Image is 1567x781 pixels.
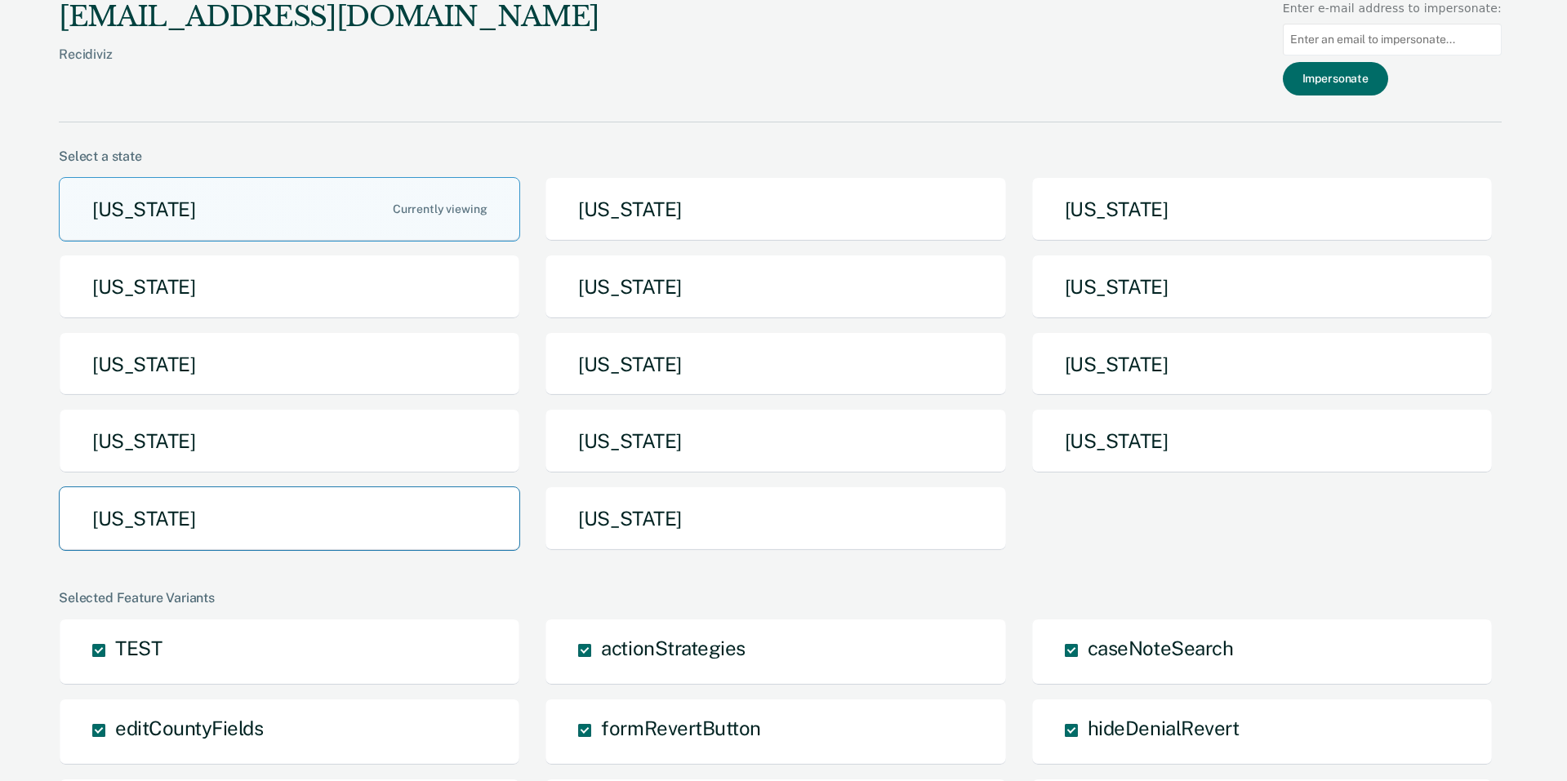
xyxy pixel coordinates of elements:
[545,486,1006,551] button: [US_STATE]
[601,717,760,739] span: formRevertButton
[59,486,520,551] button: [US_STATE]
[59,409,520,473] button: [US_STATE]
[545,332,1006,397] button: [US_STATE]
[1031,255,1493,319] button: [US_STATE]
[59,255,520,319] button: [US_STATE]
[601,637,745,659] span: actionStrategies
[545,255,1006,319] button: [US_STATE]
[115,717,263,739] span: editCountyFields
[545,409,1006,473] button: [US_STATE]
[1031,177,1493,242] button: [US_STATE]
[59,332,520,397] button: [US_STATE]
[1031,409,1493,473] button: [US_STATE]
[1283,24,1502,55] input: Enter an email to impersonate...
[1283,62,1388,95] button: Impersonate
[1031,332,1493,397] button: [US_STATE]
[59,177,520,242] button: [US_STATE]
[59,149,1502,164] div: Select a state
[1088,717,1239,739] span: hideDenialRevert
[115,637,162,659] span: TEST
[59,590,1502,606] div: Selected Feature Variants
[59,47,599,88] div: Recidiviz
[1088,637,1233,659] span: caseNoteSearch
[545,177,1006,242] button: [US_STATE]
